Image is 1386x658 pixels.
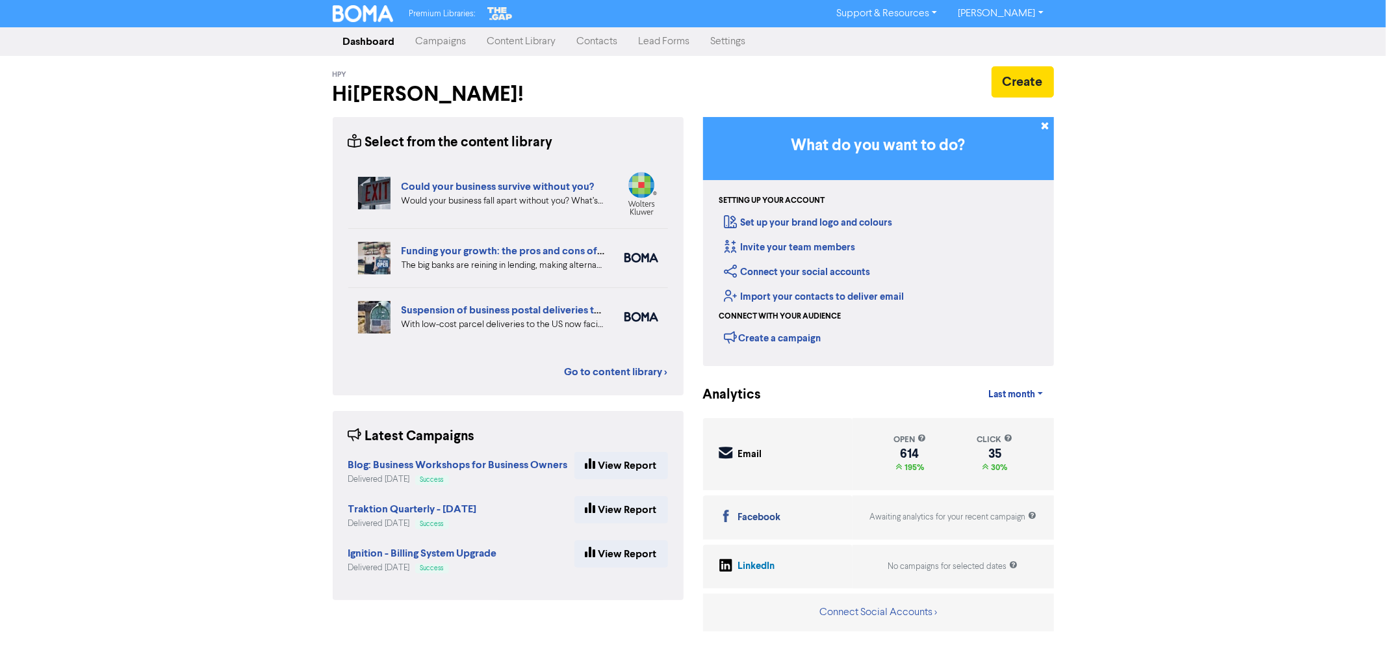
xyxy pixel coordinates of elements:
img: boma [624,312,658,322]
a: Invite your team members [725,241,856,254]
div: 35 [977,449,1012,459]
a: Funding your growth: the pros and cons of alternative lenders [402,244,687,257]
a: [PERSON_NAME] [947,3,1053,24]
div: Would your business fall apart without you? What’s your Plan B in case of accident, illness, or j... [402,194,605,208]
span: Success [420,477,444,483]
div: With low-cost parcel deliveries to the US now facing tariffs, many international postal services ... [402,318,605,332]
div: Create a campaign [725,328,821,347]
div: Facebook [738,510,781,525]
div: Delivered [DATE] [348,562,497,574]
div: Awaiting analytics for your recent campaign [869,511,1036,523]
span: HPY [333,70,347,79]
span: Success [420,521,444,527]
a: Contacts [567,29,628,55]
div: Delivered [DATE] [348,518,477,530]
a: Import your contacts to deliver email [725,291,905,303]
div: Analytics [703,385,745,405]
a: Could your business survive without you? [402,180,595,193]
div: No campaigns for selected dates [888,560,1018,573]
a: Set up your brand logo and colours [725,217,893,229]
a: Support & Resources [826,3,947,24]
img: BOMA Logo [333,5,394,22]
a: View Report [574,540,668,568]
strong: Ignition - Billing System Upgrade [348,547,497,560]
a: Campaigns [405,29,477,55]
img: wolterskluwer [624,172,658,215]
div: Latest Campaigns [348,427,475,447]
a: Lead Forms [628,29,700,55]
a: Dashboard [333,29,405,55]
span: Premium Libraries: [409,10,475,18]
a: Content Library [477,29,567,55]
a: Last month [978,382,1053,408]
a: Settings [700,29,756,55]
div: Select from the content library [348,133,553,153]
h2: Hi [PERSON_NAME] ! [333,82,684,107]
iframe: Chat Widget [1321,596,1386,658]
div: click [977,434,1012,446]
div: Connect with your audience [719,311,841,322]
a: Connect your social accounts [725,266,871,278]
h3: What do you want to do? [723,137,1034,155]
strong: Traktion Quarterly - [DATE] [348,503,477,516]
a: View Report [574,452,668,479]
strong: Blog: Business Workshops for Business Owners [348,458,568,471]
a: Go to content library > [565,364,668,380]
div: LinkedIn [738,559,775,574]
span: Success [420,565,444,572]
a: Blog: Business Workshops for Business Owners [348,460,568,471]
div: The big banks are reining in lending, making alternative, non-bank lenders an attractive proposit... [402,259,605,272]
div: Email [738,447,762,462]
div: Delivered [DATE] [348,473,568,486]
div: 614 [893,449,926,459]
div: open [893,434,926,446]
a: Ignition - Billing System Upgrade [348,549,497,559]
a: Traktion Quarterly - [DATE] [348,505,477,515]
span: Last month [988,389,1035,401]
a: Suspension of business postal deliveries to the [GEOGRAPHIC_DATA]: what options do you have? [402,304,859,317]
span: 195% [902,462,924,473]
button: Create [992,66,1054,98]
div: Getting Started in BOMA [703,117,1054,366]
a: View Report [574,496,668,523]
img: The Gap [485,5,514,22]
span: 30% [988,462,1007,473]
button: Connect Social Accounts > [819,604,938,621]
div: Setting up your account [719,195,825,207]
img: boma [624,253,658,263]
